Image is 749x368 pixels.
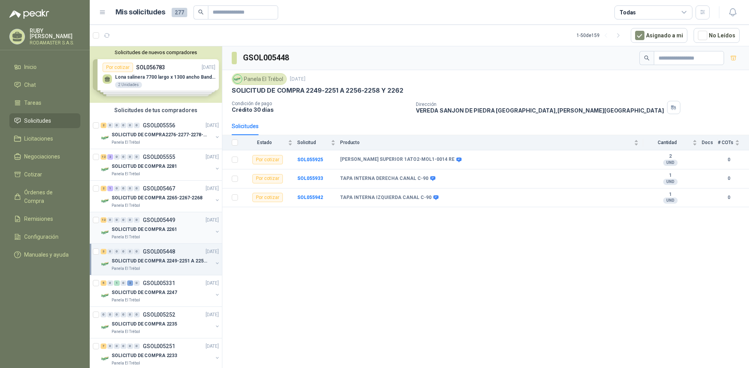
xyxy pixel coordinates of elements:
[297,195,323,200] a: SOL055942
[24,250,69,259] span: Manuales y ayuda
[114,343,120,349] div: 0
[107,217,113,223] div: 0
[663,179,678,185] div: UND
[9,131,80,146] a: Licitaciones
[101,310,220,335] a: 0 0 0 0 0 0 GSOL005252[DATE] Company LogoSOLICITUD DE COMPRA 2235Panela El Trébol
[702,135,718,150] th: Docs
[24,232,59,241] span: Configuración
[631,28,687,43] button: Asignado a mi
[252,193,283,202] div: Por cotizar
[121,217,126,223] div: 0
[127,249,133,254] div: 0
[9,229,80,244] a: Configuración
[112,352,177,359] p: SOLICITUD DE COMPRA 2233
[127,123,133,128] div: 0
[206,311,219,319] p: [DATE]
[112,360,140,366] p: Panela El Trébol
[107,123,113,128] div: 0
[24,188,73,205] span: Órdenes de Compra
[24,152,60,161] span: Negociaciones
[127,343,133,349] div: 0
[101,278,220,303] a: 5 0 1 0 2 0 GSOL005331[DATE] Company LogoSOLICITUD DE COMPRA 2247Panela El Trébol
[172,8,187,17] span: 277
[619,8,636,17] div: Todas
[107,312,113,317] div: 0
[297,176,323,181] a: SOL055933
[107,249,113,254] div: 0
[127,217,133,223] div: 0
[101,343,106,349] div: 7
[101,342,220,366] a: 7 0 0 0 0 0 GSOL005251[DATE] Company LogoSOLICITUD DE COMPRA 2233Panela El Trébol
[643,140,691,145] span: Cantidad
[134,154,140,160] div: 0
[134,280,140,286] div: 0
[112,289,177,296] p: SOLICITUD DE COMPRA 2247
[112,297,140,303] p: Panela El Trébol
[134,343,140,349] div: 0
[232,101,410,106] p: Condición de pago
[134,249,140,254] div: 0
[114,217,120,223] div: 0
[297,135,340,150] th: Solicitud
[232,86,403,95] p: SOLICITUD DE COMPRA 2249-2251 A 2256-2258 Y 2262
[114,154,120,160] div: 0
[416,107,664,114] p: VEREDA SANJON DE PIEDRA [GEOGRAPHIC_DATA] , [PERSON_NAME][GEOGRAPHIC_DATA]
[112,329,140,335] p: Panela El Trébol
[112,320,177,328] p: SOLICITUD DE COMPRA 2235
[101,123,106,128] div: 2
[340,135,643,150] th: Producto
[9,9,49,19] img: Logo peakr
[206,122,219,129] p: [DATE]
[297,140,329,145] span: Solicitud
[232,122,259,130] div: Solicitudes
[718,140,733,145] span: # COTs
[134,312,140,317] div: 0
[663,160,678,166] div: UND
[297,157,323,162] b: SOL055925
[643,135,702,150] th: Cantidad
[101,249,106,254] div: 3
[143,312,175,317] p: GSOL005252
[9,60,80,74] a: Inicio
[143,249,175,254] p: GSOL005448
[127,312,133,317] div: 0
[134,186,140,191] div: 0
[107,154,113,160] div: 2
[107,280,113,286] div: 0
[206,248,219,255] p: [DATE]
[340,195,431,201] b: TAPA INTERNA IZQUIERDA CANAL C-90
[243,140,286,145] span: Estado
[24,215,53,223] span: Remisiones
[112,266,140,272] p: Panela El Trébol
[9,211,80,226] a: Remisiones
[198,9,204,15] span: search
[101,228,110,237] img: Company Logo
[9,77,80,92] a: Chat
[121,343,126,349] div: 0
[134,217,140,223] div: 0
[101,133,110,143] img: Company Logo
[143,217,175,223] p: GSOL005449
[416,102,664,107] p: Dirección
[112,202,140,209] p: Panela El Trébol
[644,55,650,61] span: search
[143,186,175,191] p: GSOL005467
[9,149,80,164] a: Negociaciones
[90,103,222,118] div: Solicitudes de tus compradores
[9,95,80,110] a: Tareas
[206,185,219,192] p: [DATE]
[127,154,133,160] div: 0
[101,217,106,223] div: 12
[243,135,297,150] th: Estado
[24,170,42,179] span: Cotizar
[112,234,140,240] p: Panela El Trébol
[340,140,632,145] span: Producto
[718,194,740,201] b: 0
[643,173,697,179] b: 1
[9,247,80,262] a: Manuales y ayuda
[290,76,305,83] p: [DATE]
[206,217,219,224] p: [DATE]
[24,134,53,143] span: Licitaciones
[101,322,110,332] img: Company Logo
